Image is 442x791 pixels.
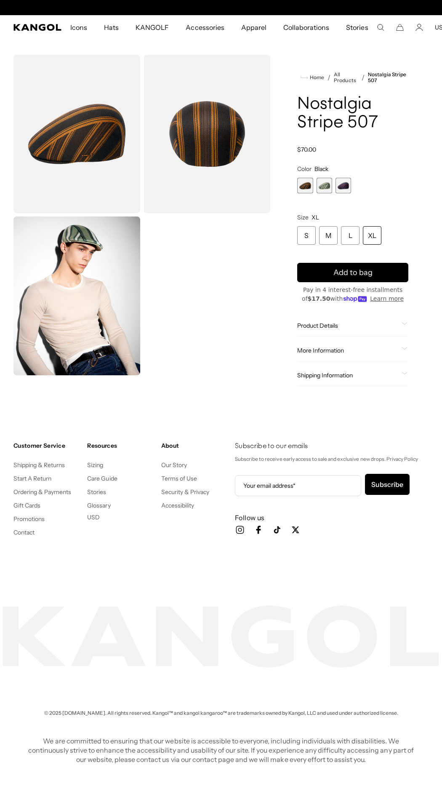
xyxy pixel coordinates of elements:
nav: breadcrumbs [297,72,408,83]
p: Subscribe to receive early access to sale and exclusive new drops. Privacy Policy [235,454,429,464]
a: Glossary [87,502,110,509]
div: 1 of 3 [297,178,313,193]
span: Size [297,214,309,221]
span: More Information [297,347,398,354]
h3: Follow us [235,513,429,522]
label: Hazy Indigo [335,178,351,193]
a: Stories [87,488,106,496]
a: Care Guide [87,475,117,482]
button: Add to bag [297,263,408,282]
h4: Resources [87,442,154,449]
a: KANGOLF [127,15,177,40]
span: $70.00 [297,146,316,153]
a: Apparel [233,15,275,40]
span: Color [297,165,312,173]
a: Shipping & Returns [13,461,65,469]
h4: Customer Service [13,442,80,449]
product-gallery: Gallery Viewer [13,55,270,375]
a: Start A Return [13,475,51,482]
p: We are committed to ensuring that our website is accessible to everyone, including individuals wi... [26,736,416,764]
span: Icons [70,15,87,40]
a: Sizing [87,461,103,469]
span: Home [308,75,324,80]
button: Subscribe [365,474,410,495]
div: Announcement [134,4,308,11]
a: Promotions [13,515,45,523]
li: / [358,72,365,83]
a: Our Story [161,461,187,469]
summary: Search here [377,24,384,31]
h4: Subscribe to our emails [235,442,429,451]
span: Stories [346,15,368,40]
img: color-black [13,55,140,213]
slideshow-component: Announcement bar [134,4,308,11]
label: Black [297,178,313,193]
a: Stories [338,15,376,40]
div: M [319,226,338,245]
a: Home [301,74,324,81]
div: L [341,226,359,245]
div: XL [363,226,381,245]
a: Kangol [13,24,62,31]
button: USD [87,513,100,521]
a: Contact [13,529,35,536]
a: Accessibility [161,502,194,509]
span: Collaborations [283,15,329,40]
a: Accessories [177,15,232,40]
div: 3 of 3 [335,178,351,193]
button: Cart [396,24,404,31]
a: Account [415,24,423,31]
a: Gift Cards [13,502,40,509]
span: Accessories [186,15,224,40]
span: Shipping Information [297,371,398,379]
img: sage-green [13,216,140,375]
span: Black [314,165,328,173]
a: Hats [96,15,127,40]
a: Nostalgia Stripe 507 [368,72,408,83]
a: Icons [62,15,96,40]
span: KANGOLF [136,15,169,40]
a: Ordering & Payments [13,488,72,496]
div: 2 of 3 [317,178,332,193]
span: Product Details [297,322,398,329]
a: Terms of Use [161,475,197,482]
a: Security & Privacy [161,488,210,496]
span: Apparel [241,15,266,40]
img: color-black [144,55,270,213]
h1: Nostalgia Stripe 507 [297,95,408,132]
a: All Products [334,72,358,83]
span: Hats [104,15,119,40]
div: 1 of 2 [134,4,308,11]
h4: About [161,442,228,449]
label: Sage Green [317,178,332,193]
span: XL [312,214,319,221]
span: Add to bag [333,267,373,278]
li: / [324,72,330,83]
div: S [297,226,316,245]
a: Collaborations [275,15,338,40]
